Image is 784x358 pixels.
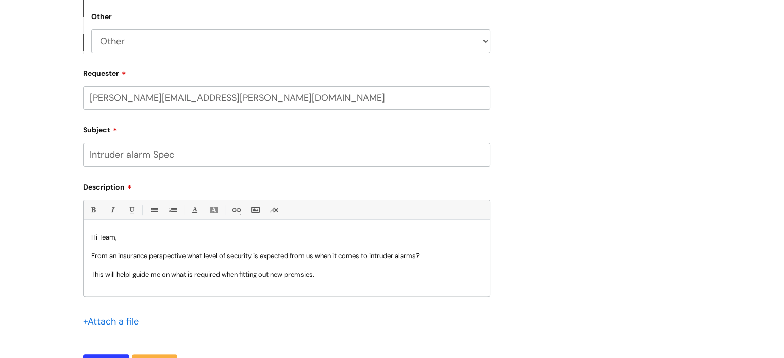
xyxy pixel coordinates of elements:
[91,270,482,279] p: This will helpl guide me on what is required when fitting out new premsies.
[83,122,490,134] label: Subject
[83,65,490,78] label: Requester
[147,203,160,216] a: • Unordered List (Ctrl-Shift-7)
[268,203,280,216] a: Remove formatting (Ctrl-\)
[91,12,112,21] label: Other
[125,203,138,216] a: Underline(Ctrl-U)
[83,179,490,192] label: Description
[87,203,99,216] a: Bold (Ctrl-B)
[83,313,145,330] div: Attach a file
[188,203,201,216] a: Font Color
[229,203,242,216] a: Link
[166,203,179,216] a: 1. Ordered List (Ctrl-Shift-8)
[248,203,261,216] a: Insert Image...
[83,86,490,110] input: Email
[106,203,119,216] a: Italic (Ctrl-I)
[207,203,220,216] a: Back Color
[91,251,482,261] p: From an insurance perspective what level of security is expected from us when it comes to intrude...
[91,233,482,242] p: Hi Team,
